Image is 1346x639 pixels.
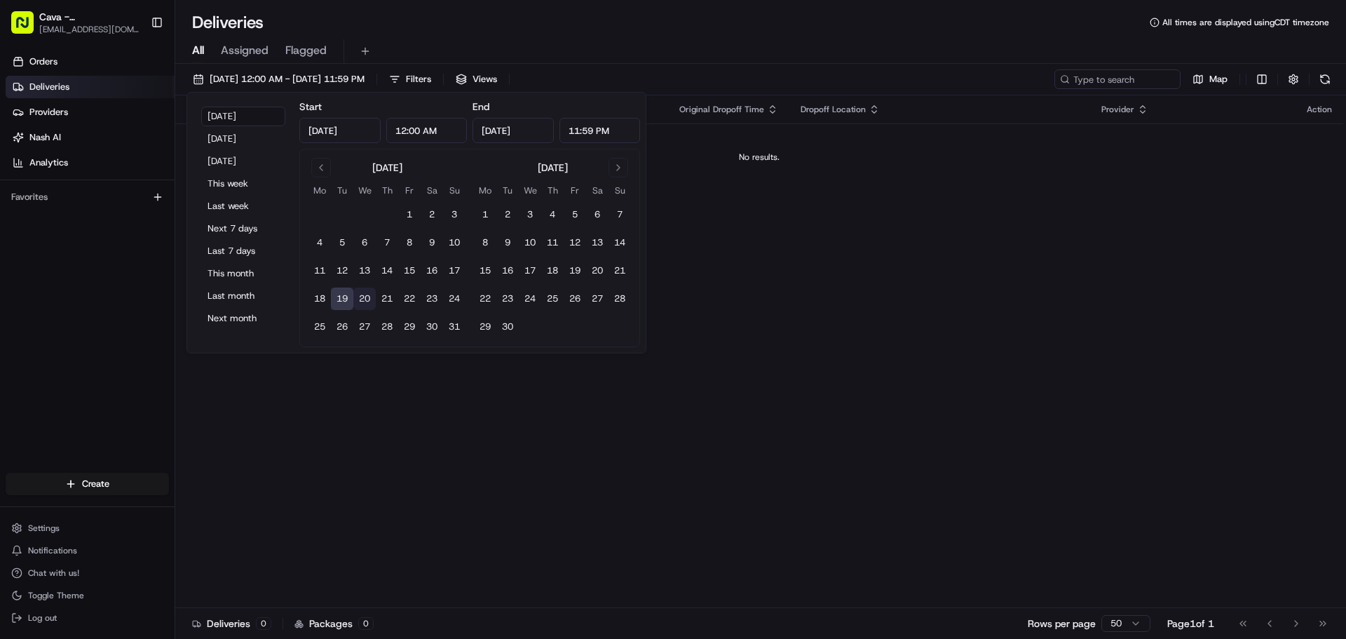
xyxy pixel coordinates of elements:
button: 19 [331,288,353,310]
button: 16 [496,260,519,282]
span: Settings [28,523,60,534]
a: Providers [6,101,175,123]
th: Thursday [376,183,398,198]
div: 0 [256,617,271,630]
button: 31 [443,316,465,338]
th: Tuesday [331,183,353,198]
button: [DATE] [201,152,285,171]
img: 1736555255976-a54dd68f-1ca7-489b-9aae-adbdc363a1c4 [28,256,39,267]
span: Provider [1101,104,1134,115]
button: Log out [6,608,169,628]
button: Map [1186,69,1234,89]
span: Toggle Theme [28,590,84,601]
span: [DATE] [124,255,153,267]
span: Filters [406,73,431,86]
span: [PERSON_NAME] [43,255,114,267]
input: Date [299,118,381,143]
button: 11 [541,231,564,254]
th: Monday [308,183,331,198]
button: 10 [443,231,465,254]
button: This week [201,174,285,194]
button: Filters [383,69,437,89]
button: 21 [376,288,398,310]
button: 22 [398,288,421,310]
div: [DATE] [538,161,568,175]
span: Orders [29,55,57,68]
span: Dropoff Location [801,104,866,115]
button: 23 [496,288,519,310]
button: 6 [353,231,376,254]
div: Packages [294,617,374,631]
img: Springwood CAVA [14,204,36,227]
button: 9 [496,231,519,254]
span: Assigned [221,42,268,59]
span: [EMAIL_ADDRESS][DOMAIN_NAME] [39,24,140,35]
img: Grace Nketiah [14,242,36,264]
div: 📗 [14,315,25,326]
button: Toggle Theme [6,586,169,605]
input: Time [386,118,468,143]
input: Type to search [1054,69,1181,89]
button: 27 [353,316,376,338]
span: [DATE] 12:00 AM - [DATE] 11:59 PM [210,73,365,86]
button: Last 7 days [201,241,285,261]
button: 25 [541,288,564,310]
button: 19 [564,260,586,282]
div: Past conversations [14,182,94,194]
button: [DATE] [201,107,285,126]
button: 20 [586,260,609,282]
button: 20 [353,288,376,310]
a: Deliveries [6,76,175,98]
span: Pylon [140,348,170,358]
th: Wednesday [519,183,541,198]
button: 12 [331,260,353,282]
button: 8 [474,231,496,254]
button: 4 [541,203,564,226]
button: Next month [201,309,285,328]
th: Sunday [609,183,631,198]
span: • [121,217,125,229]
button: 14 [609,231,631,254]
button: Go to next month [609,158,628,177]
button: Settings [6,518,169,538]
button: 9 [421,231,443,254]
div: Deliveries [192,617,271,631]
button: 18 [541,260,564,282]
div: 💻 [118,315,130,326]
span: Providers [29,106,68,119]
button: 2 [421,203,443,226]
span: [DATE] [128,217,157,229]
button: 28 [376,316,398,338]
button: 22 [474,288,496,310]
th: Tuesday [496,183,519,198]
button: Create [6,473,169,495]
a: 💻API Documentation [113,308,231,333]
button: 5 [331,231,353,254]
a: Analytics [6,152,175,174]
button: Next 7 days [201,219,285,238]
button: 27 [586,288,609,310]
button: 25 [308,316,331,338]
div: [DATE] [372,161,402,175]
div: We're available if you need us! [63,148,193,159]
button: Cava - [GEOGRAPHIC_DATA][EMAIL_ADDRESS][DOMAIN_NAME] [6,6,145,39]
button: 29 [398,316,421,338]
button: Cava - [GEOGRAPHIC_DATA] [39,10,140,24]
button: 4 [308,231,331,254]
span: Map [1209,73,1228,86]
button: 24 [519,288,541,310]
button: Last week [201,196,285,216]
button: 23 [421,288,443,310]
button: 8 [398,231,421,254]
button: 17 [519,260,541,282]
button: [DATE] 12:00 AM - [DATE] 11:59 PM [186,69,371,89]
button: 21 [609,260,631,282]
span: Views [473,73,497,86]
span: Deliveries [29,81,69,93]
th: Thursday [541,183,564,198]
button: Start new chat [238,138,255,155]
button: 26 [331,316,353,338]
button: This month [201,264,285,283]
button: 12 [564,231,586,254]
